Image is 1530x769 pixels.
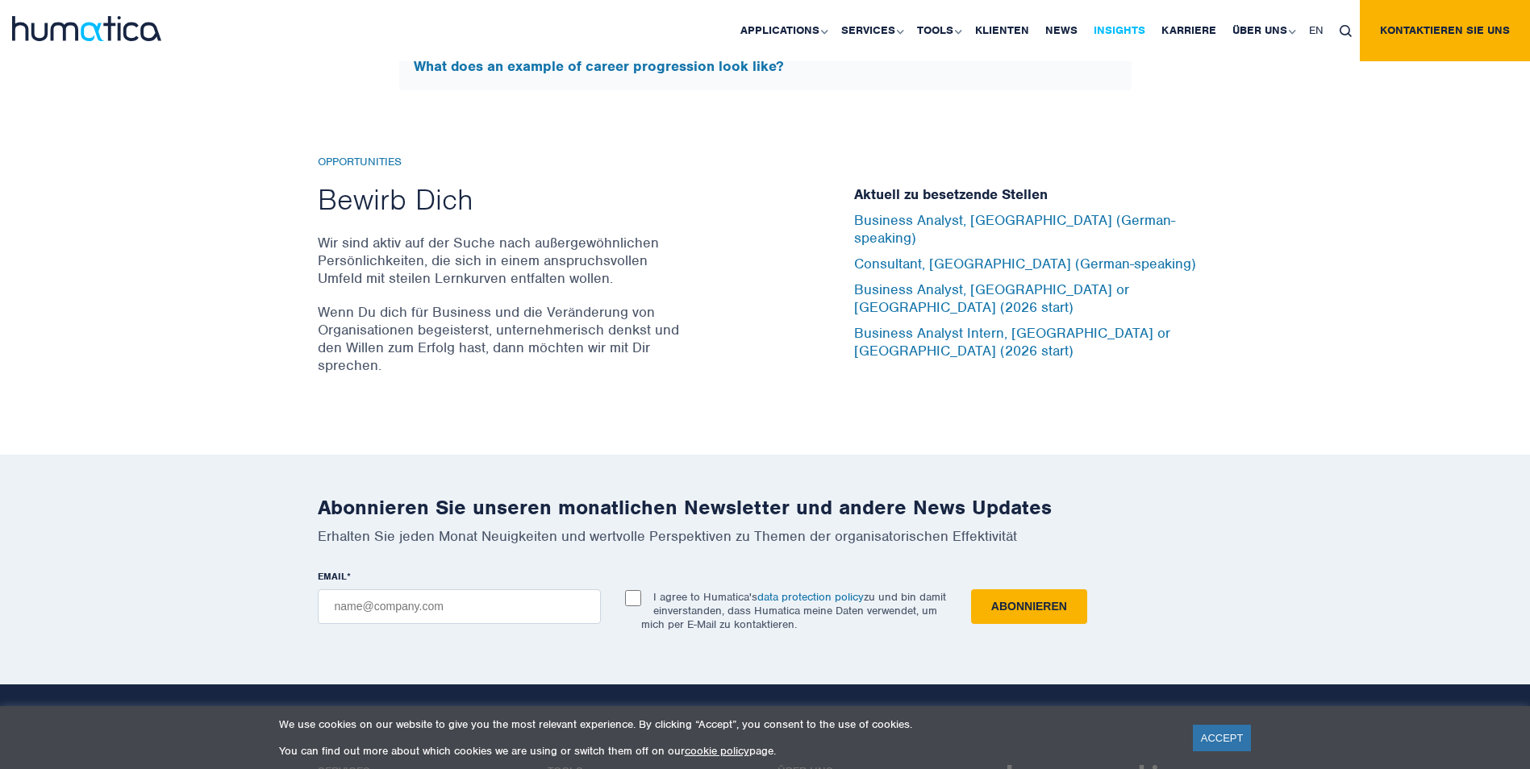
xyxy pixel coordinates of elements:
[1340,25,1352,37] img: search_icon
[685,744,749,758] a: cookie policy
[318,181,693,218] h2: Bewirb Dich
[279,717,1173,731] p: We use cookies on our website to give you the most relevant experience. By clicking “Accept”, you...
[854,255,1196,272] a: Consultant, [GEOGRAPHIC_DATA] (German-speaking)
[318,527,1213,545] p: Erhalten Sie jeden Monat Neuigkeiten und wertvolle Perspektiven zu Themen der organisatorischen E...
[854,281,1129,316] a: Business Analyst, [GEOGRAPHIC_DATA] or [GEOGRAPHIC_DATA] (2026 start)
[1309,23,1324,37] span: EN
[971,589,1087,624] input: Abonnieren
[318,570,347,583] span: EMAIL
[318,589,601,624] input: name@company.com
[757,590,864,604] a: data protection policy
[414,58,1117,76] h5: What does an example of career progression look like?
[279,744,1173,758] p: You can find out more about which cookies we are using or switch them off on our page.
[641,590,946,631] p: I agree to Humatica's zu und bin damit einverstanden, dass Humatica meine Daten verwendet, um mic...
[318,234,693,287] p: Wir sind aktiv auf der Suche nach außergewöhnlichen Persönlichkeiten, die sich in einem anspruchs...
[12,16,161,41] img: logo
[625,590,641,606] input: I agree to Humatica'sdata protection policyzu und bin damit einverstanden, dass Humatica meine Da...
[318,495,1213,520] h2: Abonnieren Sie unseren monatlichen Newsletter und andere News Updates
[1193,725,1252,751] a: ACCEPT
[318,303,693,374] p: Wenn Du dich für Business und die Veränderung von Organisationen begeisterst, unternehmerisch den...
[854,211,1175,247] a: Business Analyst, [GEOGRAPHIC_DATA] (German-speaking)
[854,324,1170,360] a: Business Analyst Intern, [GEOGRAPHIC_DATA] or [GEOGRAPHIC_DATA] (2026 start)
[318,156,693,169] h6: Opportunities
[854,186,1213,204] h5: Aktuell zu besetzende Stellen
